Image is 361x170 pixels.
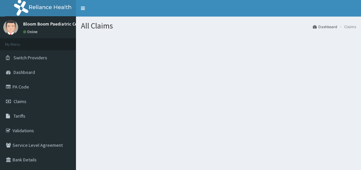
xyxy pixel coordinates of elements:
[14,113,25,119] span: Tariffs
[23,22,86,26] p: Bloom Boom Paediatric Centre
[14,69,35,75] span: Dashboard
[3,20,18,35] img: User Image
[23,29,39,34] a: Online
[14,98,26,104] span: Claims
[338,24,356,29] li: Claims
[313,24,337,29] a: Dashboard
[14,55,47,61] span: Switch Providers
[81,22,356,30] h1: All Claims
